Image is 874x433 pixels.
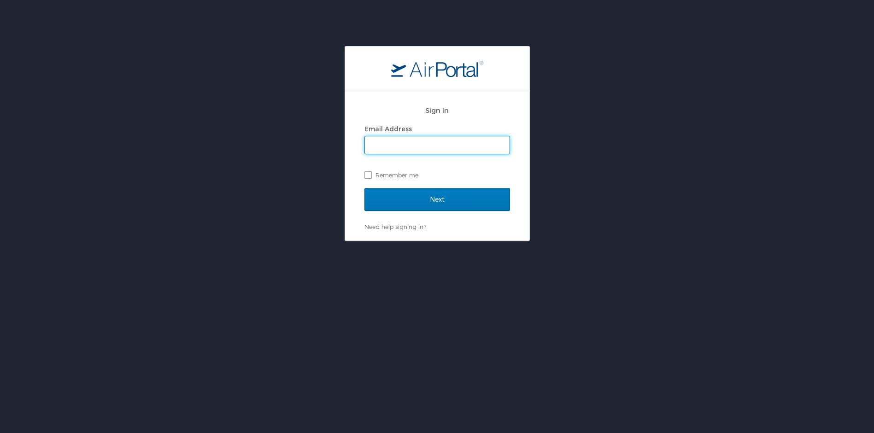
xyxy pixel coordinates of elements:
img: logo [391,60,483,77]
input: Next [364,188,510,211]
label: Email Address [364,125,412,133]
label: Remember me [364,168,510,182]
h2: Sign In [364,105,510,116]
a: Need help signing in? [364,223,426,230]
